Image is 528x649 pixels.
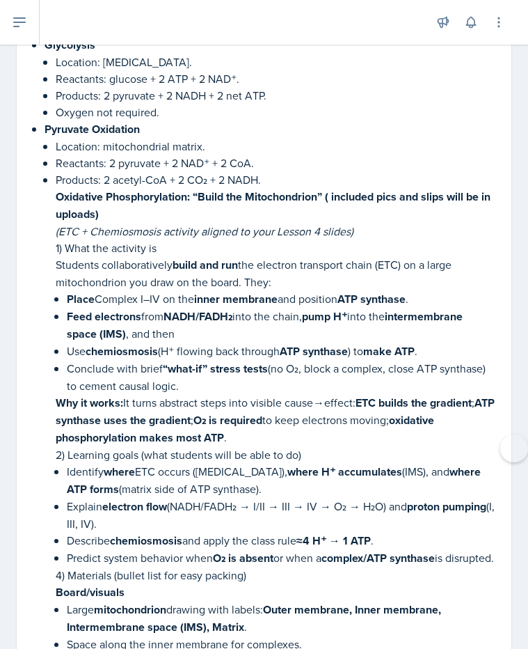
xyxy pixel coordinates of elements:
em: (ETC + Chemiosmosis activity aligned to your Lesson 4 slides) [56,224,353,239]
p: Conclude with brief (no O₂, block a complex, close ATP synthase) to cement causal logic. [67,360,495,394]
p: It turns abstract steps into visible cause→effect: ; ; to keep electrons moving; . [56,394,495,446]
p: Explain (NADH/FADH₂ → I/II → III → IV → O₂ → H₂O) and (I, III, IV). [67,498,495,532]
strong: Feed electrons [67,308,141,324]
p: Use (H⁺ flowing back through ) to . [67,343,495,360]
strong: chemiosmosis [86,343,158,359]
strong: pump H⁺ [302,308,347,324]
p: 2) Learning goals (what students will be able to do) [56,446,495,463]
strong: Place [67,291,95,307]
strong: where [104,464,135,480]
strong: make ATP [363,343,415,359]
strong: mitochondrion [94,602,166,618]
strong: Pyruvate Oxidation [45,121,140,137]
strong: ETC builds the gradient [355,395,472,411]
p: Location: mitochondrial matrix. [56,138,495,155]
strong: “what-if” stress tests [163,361,268,377]
strong: O₂ is required [193,412,262,428]
strong: Why it works: [56,395,123,411]
strong: Glycolysis [45,37,95,53]
strong: NADH/FADH₂ [163,308,232,324]
strong: proton pumping [407,499,486,515]
strong: Board/visuals [56,584,125,600]
strong: ≈4 H⁺ → 1 ATP [296,533,371,549]
strong: complex/ATP synthase [321,550,435,566]
strong: ATP synthase [337,291,406,307]
p: Products: 2 acetyl-CoA + 2 CO₂ + 2 NADH. [56,171,495,188]
strong: O₂ is absent [213,550,273,566]
strong: where H⁺ accumulates [287,464,402,480]
strong: build and run [173,257,238,273]
strong: electron flow [102,499,167,515]
p: Describe and apply the class rule . [67,532,495,549]
p: Oxygen not required. [56,104,495,120]
p: Location: [MEDICAL_DATA]. [56,54,495,70]
strong: inner membrane [194,291,278,307]
p: Predict system behavior when or when a is disrupted. [67,549,495,567]
p: Large drawing with labels: . [67,601,495,636]
p: Products: 2 pyruvate + 2 NADH + 2 net ATP. [56,87,495,104]
strong: Oxidative Phosphorylation: “Build the Mitochondrion” ( included pics and slips will be in uploads) [56,189,490,222]
p: from into the chain, into the , and then [67,308,495,343]
p: Reactants: glucose + 2 ATP + 2 NAD⁺. [56,70,495,87]
strong: ATP synthase [280,343,348,359]
p: Students collaboratively the electron transport chain (ETC) on a large mitochondrion you draw on ... [56,256,495,290]
strong: chemiosmosis [110,533,182,549]
p: Complex I–IV on the and position . [67,290,495,308]
p: 4) Materials (bullet list for easy packing) [56,567,495,584]
p: Identify ETC occurs ([MEDICAL_DATA]), (IMS), and (matrix side of ATP synthase). [67,463,495,498]
p: Reactants: 2 pyruvate + 2 NAD⁺ + 2 CoA. [56,155,495,171]
p: 1) What the activity is [56,240,495,256]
